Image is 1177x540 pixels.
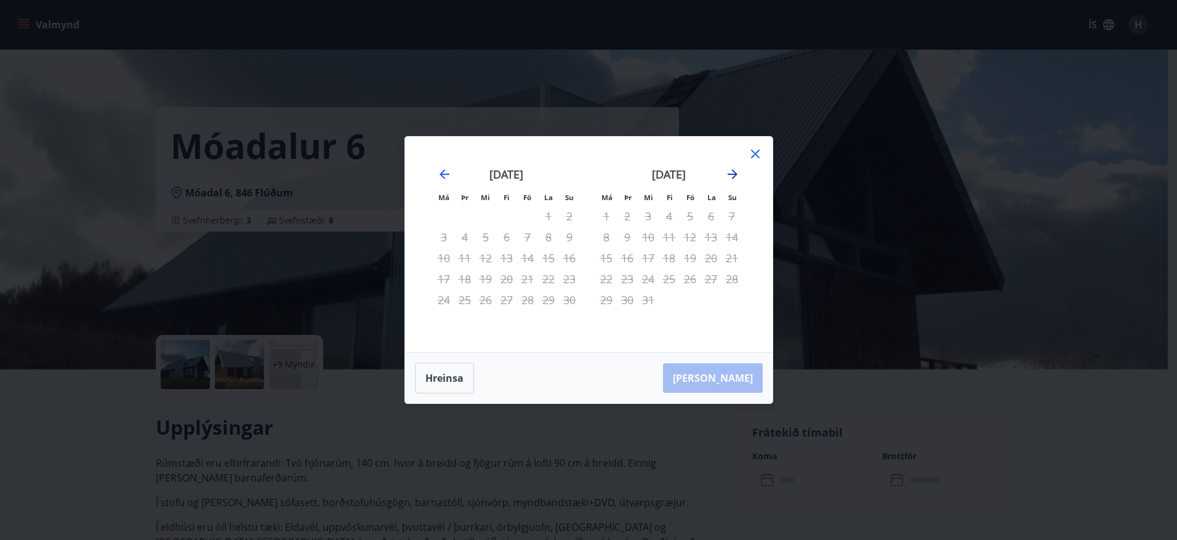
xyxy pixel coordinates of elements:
td: Not available. miðvikudagur, 10. desember 2025 [638,227,659,248]
td: Not available. miðvikudagur, 24. desember 2025 [638,268,659,289]
td: Not available. mánudagur, 3. nóvember 2025 [433,227,454,248]
td: Not available. miðvikudagur, 3. desember 2025 [638,206,659,227]
button: Hreinsa [415,363,474,393]
small: Su [728,193,737,202]
td: Not available. þriðjudagur, 9. desember 2025 [617,227,638,248]
td: Not available. laugardagur, 1. nóvember 2025 [538,206,559,227]
td: Not available. mánudagur, 1. desember 2025 [596,206,617,227]
td: Not available. miðvikudagur, 17. desember 2025 [638,248,659,268]
td: Not available. mánudagur, 8. desember 2025 [596,227,617,248]
td: Not available. laugardagur, 20. desember 2025 [701,248,721,268]
small: Mi [481,193,490,202]
td: Not available. laugardagur, 13. desember 2025 [701,227,721,248]
small: La [544,193,553,202]
td: Not available. miðvikudagur, 12. nóvember 2025 [475,248,496,268]
small: La [707,193,716,202]
td: Not available. föstudagur, 28. nóvember 2025 [517,289,538,310]
td: Not available. laugardagur, 15. nóvember 2025 [538,248,559,268]
small: Þr [461,193,468,202]
td: Not available. fimmtudagur, 27. nóvember 2025 [496,289,517,310]
td: Not available. mánudagur, 24. nóvember 2025 [433,289,454,310]
small: Má [438,193,449,202]
td: Not available. sunnudagur, 7. desember 2025 [721,206,742,227]
td: Not available. þriðjudagur, 16. desember 2025 [617,248,638,268]
td: Not available. sunnudagur, 23. nóvember 2025 [559,268,580,289]
td: Not available. föstudagur, 26. desember 2025 [680,268,701,289]
td: Not available. sunnudagur, 30. nóvember 2025 [559,289,580,310]
td: Not available. fimmtudagur, 18. desember 2025 [659,248,680,268]
td: Not available. miðvikudagur, 26. nóvember 2025 [475,289,496,310]
td: Not available. fimmtudagur, 25. desember 2025 [659,268,680,289]
td: Not available. sunnudagur, 2. nóvember 2025 [559,206,580,227]
td: Not available. föstudagur, 7. nóvember 2025 [517,227,538,248]
small: Fö [686,193,694,202]
td: Not available. föstudagur, 19. desember 2025 [680,248,701,268]
td: Not available. fimmtudagur, 4. desember 2025 [659,206,680,227]
small: Má [601,193,613,202]
small: Þr [624,193,632,202]
td: Not available. þriðjudagur, 30. desember 2025 [617,289,638,310]
td: Not available. fimmtudagur, 20. nóvember 2025 [496,268,517,289]
td: Not available. þriðjudagur, 11. nóvember 2025 [454,248,475,268]
td: Not available. sunnudagur, 21. desember 2025 [721,248,742,268]
small: Fi [504,193,510,202]
td: Not available. laugardagur, 22. nóvember 2025 [538,268,559,289]
td: Not available. sunnudagur, 9. nóvember 2025 [559,227,580,248]
td: Not available. laugardagur, 29. nóvember 2025 [538,289,559,310]
strong: [DATE] [652,167,686,182]
div: Calendar [420,151,758,337]
td: Not available. fimmtudagur, 11. desember 2025 [659,227,680,248]
small: Su [565,193,574,202]
td: Not available. mánudagur, 10. nóvember 2025 [433,248,454,268]
div: Move backward to switch to the previous month. [437,167,452,182]
td: Not available. föstudagur, 14. nóvember 2025 [517,248,538,268]
td: Not available. sunnudagur, 28. desember 2025 [721,268,742,289]
small: Fö [523,193,531,202]
td: Not available. föstudagur, 12. desember 2025 [680,227,701,248]
td: Not available. mánudagur, 22. desember 2025 [596,268,617,289]
small: Fi [667,193,673,202]
td: Not available. fimmtudagur, 6. nóvember 2025 [496,227,517,248]
td: Not available. miðvikudagur, 31. desember 2025 [638,289,659,310]
td: Not available. mánudagur, 17. nóvember 2025 [433,268,454,289]
td: Not available. þriðjudagur, 2. desember 2025 [617,206,638,227]
td: Not available. miðvikudagur, 5. nóvember 2025 [475,227,496,248]
td: Not available. þriðjudagur, 18. nóvember 2025 [454,268,475,289]
td: Not available. sunnudagur, 14. desember 2025 [721,227,742,248]
td: Not available. fimmtudagur, 13. nóvember 2025 [496,248,517,268]
td: Not available. mánudagur, 29. desember 2025 [596,289,617,310]
td: Not available. föstudagur, 5. desember 2025 [680,206,701,227]
td: Not available. sunnudagur, 16. nóvember 2025 [559,248,580,268]
td: Not available. laugardagur, 6. desember 2025 [701,206,721,227]
td: Not available. þriðjudagur, 4. nóvember 2025 [454,227,475,248]
strong: [DATE] [489,167,523,182]
div: Move forward to switch to the next month. [725,167,740,182]
td: Not available. laugardagur, 8. nóvember 2025 [538,227,559,248]
td: Not available. laugardagur, 27. desember 2025 [701,268,721,289]
td: Not available. þriðjudagur, 25. nóvember 2025 [454,289,475,310]
td: Not available. þriðjudagur, 23. desember 2025 [617,268,638,289]
td: Not available. miðvikudagur, 19. nóvember 2025 [475,268,496,289]
small: Mi [644,193,653,202]
td: Not available. mánudagur, 15. desember 2025 [596,248,617,268]
td: Not available. föstudagur, 21. nóvember 2025 [517,268,538,289]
